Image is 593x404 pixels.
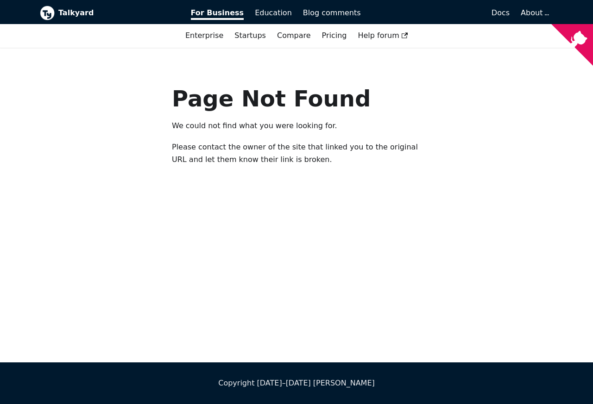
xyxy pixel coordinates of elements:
[352,28,413,44] a: Help forum
[277,31,311,40] a: Compare
[492,8,510,17] span: Docs
[297,5,366,21] a: Blog comments
[249,5,297,21] a: Education
[229,28,271,44] a: Startups
[40,377,553,389] div: Copyright [DATE]–[DATE] [PERSON_NAME]
[191,8,244,20] span: For Business
[303,8,361,17] span: Blog comments
[180,28,229,44] a: Enterprise
[255,8,292,17] span: Education
[521,8,548,17] a: About
[172,120,421,132] p: We could not find what you were looking for.
[172,141,421,166] p: Please contact the owner of the site that linked you to the original URL and let them know their ...
[172,85,421,112] h1: Page Not Found
[366,5,516,21] a: Docs
[358,31,408,40] span: Help forum
[58,7,178,19] b: Talkyard
[316,28,353,44] a: Pricing
[40,6,178,20] a: Talkyard logoTalkyard
[185,5,250,21] a: For Business
[40,6,55,20] img: Talkyard logo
